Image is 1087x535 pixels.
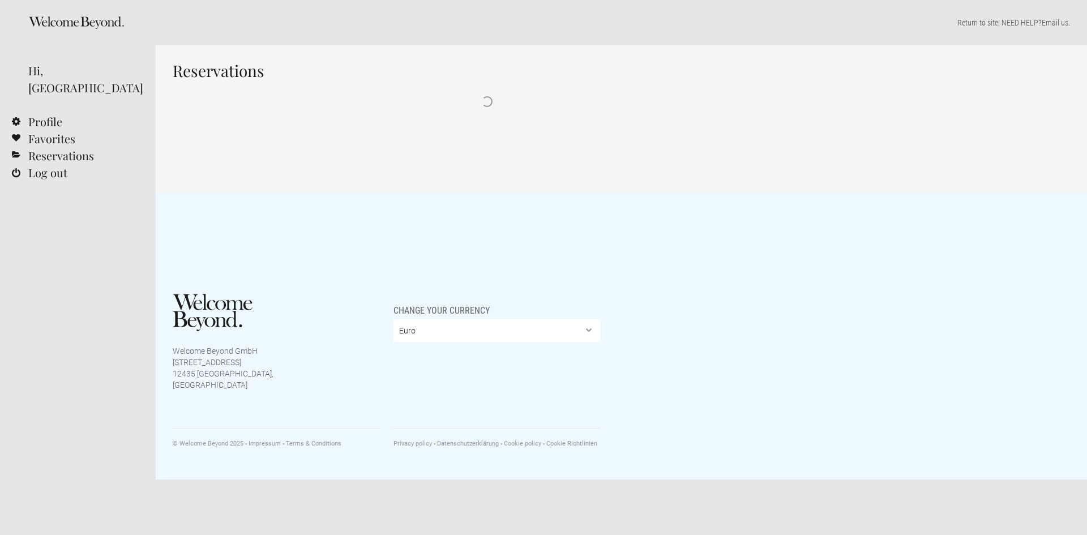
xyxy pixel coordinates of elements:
[957,18,998,27] a: Return to site
[173,62,801,79] h1: Reservations
[393,440,432,447] a: Privacy policy
[173,345,273,391] p: Welcome Beyond GmbH [STREET_ADDRESS] 12435 [GEOGRAPHIC_DATA], [GEOGRAPHIC_DATA]
[434,440,499,447] a: Datenschutzerklärung
[173,17,1070,28] p: | NEED HELP? .
[173,294,253,331] img: Welcome Beyond
[283,440,341,447] a: Terms & Conditions
[543,440,597,447] a: Cookie Richtlinien
[393,319,601,342] select: Change your currency
[245,440,281,447] a: Impressum
[393,294,490,316] span: Change your currency
[28,62,139,96] div: Hi, [GEOGRAPHIC_DATA]
[173,440,243,447] span: © Welcome Beyond 2025
[500,440,541,447] a: Cookie policy
[1042,18,1068,27] a: Email us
